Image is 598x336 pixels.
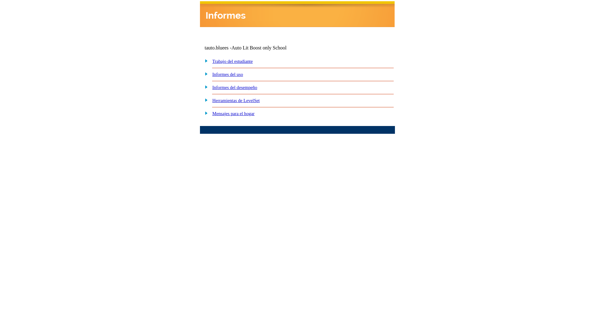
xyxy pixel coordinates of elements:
td: tauto.bluees - [205,45,319,51]
a: Informes del desempeño [212,85,257,90]
img: plus.gif [202,97,208,103]
img: plus.gif [202,84,208,90]
img: plus.gif [202,110,208,116]
nobr: Auto Lit Boost only School [231,45,287,50]
img: plus.gif [202,58,208,63]
a: Herramientas de LevelSet [212,98,260,103]
img: plus.gif [202,71,208,77]
a: Informes del uso [212,72,243,77]
a: Trabajo del estudiante [212,59,253,64]
a: Mensajes para el hogar [212,111,255,116]
img: header [200,1,395,27]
